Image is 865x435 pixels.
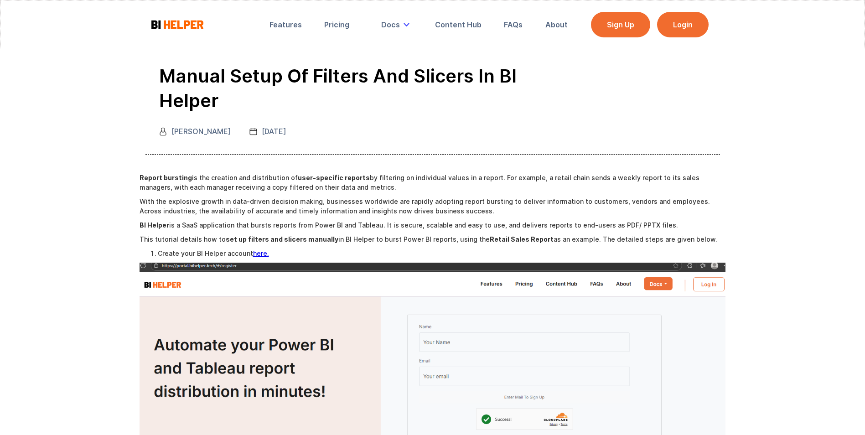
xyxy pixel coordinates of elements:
div: [PERSON_NAME] [171,127,231,136]
p: is a SaaS application that bursts reports from Power BI and Tableau. It is secure, scalable and e... [140,220,726,230]
p: With the explosive growth in data-driven decision making, businesses worldwide are rapidly adopti... [140,197,726,216]
div: FAQs [504,20,523,29]
a: Content Hub [429,15,488,35]
div: Pricing [324,20,349,29]
div: Docs [381,20,400,29]
li: Create your BI Helper account [158,249,726,258]
div: About [545,20,568,29]
strong: set up filters and slicers manually [226,235,338,243]
p: This tutorial details how to in BI Helper to burst Power BI reports, using the as an example. The... [140,234,726,244]
div: Docs [375,15,419,35]
a: Login [657,12,709,37]
div: [DATE] [262,127,286,136]
strong: BI Helper [140,221,169,229]
a: here. [253,249,269,257]
a: Features [263,15,308,35]
div: Features [269,20,302,29]
a: About [539,15,574,35]
a: Sign Up [591,12,650,37]
div: Content Hub [435,20,482,29]
h1: Manual Setup of Filters and Slicers in BI Helper [159,64,570,113]
strong: Report bursting [140,174,192,181]
a: FAQs [497,15,529,35]
p: is the creation and distribution of by filtering on individual values in a report. For example, a... [140,173,726,192]
a: Pricing [318,15,356,35]
strong: Retail Sales Report [490,235,554,243]
strong: user-specific reports [298,174,370,181]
